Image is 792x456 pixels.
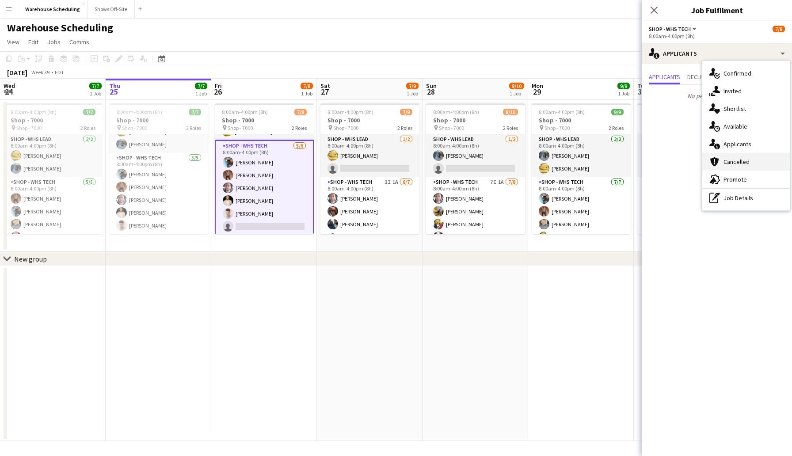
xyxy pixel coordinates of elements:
span: Applicants [649,74,680,80]
span: 7/7 [89,83,102,89]
app-card-role: Shop - WHS Lead1/28:00am-4:00pm (8h)[PERSON_NAME] [320,134,419,177]
p: No pending applicants [642,88,792,103]
app-job-card: 8:00am-4:00pm (8h)7/9Shop - 7000 Shop - 70002 RolesShop - WHS Lead1/28:00am-4:00pm (8h)[PERSON_NA... [320,103,419,234]
span: 8:00am-4:00pm (8h) [539,109,585,115]
span: Sun [426,82,437,90]
app-card-role: Shop - WHS Tech3I1A6/78:00am-4:00pm (8h)[PERSON_NAME][PERSON_NAME][PERSON_NAME][PERSON_NAME] [320,177,419,284]
app-job-card: 8:00am-4:00pm (8h)8/8Shop - 7000 Shop - 70002 RolesShop - WHS Lead2/28:00am-4:00pm (8h)[PERSON_NA... [637,103,736,234]
span: 2 Roles [397,125,412,131]
span: 2 Roles [80,125,95,131]
div: 1 Job [510,90,524,97]
app-job-card: 8:00am-4:00pm (8h)7/7Shop - 7000 Shop - 70002 RolesShop - WHS Lead2/28:00am-4:00pm (8h)[PERSON_NA... [4,103,103,234]
span: 7/7 [195,83,207,89]
span: Declined [687,74,712,80]
h3: Shop - 7000 [532,116,631,124]
span: 2 Roles [609,125,624,131]
span: 7/8 [301,83,313,89]
h3: Shop - 7000 [320,116,419,124]
span: Available [723,122,747,130]
h1: Warehouse Scheduling [7,21,113,34]
div: 1 Job [195,90,207,97]
span: 8:00am-4:00pm (8h) [433,109,479,115]
span: 2 Roles [292,125,307,131]
div: Job Details [702,189,790,207]
span: Shortlist [723,105,746,113]
span: 27 [319,87,330,97]
span: 7/8 [773,26,785,32]
span: Promote [723,175,747,183]
app-job-card: 8:00am-4:00pm (8h)8/10Shop - 7000 Shop - 70002 RolesShop - WHS Lead1/28:00am-4:00pm (8h)[PERSON_N... [426,103,525,234]
div: EDT [55,69,64,76]
button: Shows Off-Site [88,0,135,18]
span: View [7,38,19,46]
span: Jobs [47,38,61,46]
app-card-role: Shop - WHS Lead1/28:00am-4:00pm (8h)[PERSON_NAME] [426,134,525,177]
div: 1 Job [407,90,418,97]
span: 29 [530,87,543,97]
app-job-card: 8:00am-4:00pm (8h)9/9Shop - 7000 Shop - 70002 RolesShop - WHS Lead2/28:00am-4:00pm (8h)[PERSON_NA... [532,103,631,234]
span: Wed [4,82,15,90]
button: Warehouse Scheduling [18,0,88,18]
span: 25 [108,87,120,97]
app-job-card: 8:00am-4:00pm (8h)7/7Shop - 7000 Shop - 70002 RolesShop - WHS Lead2/28:00am-4:00pm (8h)[PERSON_NA... [109,103,208,234]
span: Shop - 7000 [122,125,147,131]
span: 7/9 [406,83,419,89]
span: Thu [109,82,120,90]
span: 8:00am-4:00pm (8h) [222,109,268,115]
span: Sat [320,82,330,90]
a: View [4,36,23,48]
app-card-role: Shop - WHS Lead2/28:00am-4:00pm (8h)[PERSON_NAME][PERSON_NAME] [4,134,103,177]
h3: Job Fulfilment [642,4,792,16]
h3: Shop - 7000 [215,116,314,124]
span: 2 Roles [503,125,518,131]
div: New group [14,255,47,263]
span: 9/9 [611,109,624,115]
span: Shop - 7000 [439,125,464,131]
div: 8:00am-4:00pm (8h) [649,33,785,39]
a: Edit [25,36,42,48]
span: Shop - 7000 [544,125,570,131]
span: Confirmed [723,69,751,77]
a: Comms [66,36,93,48]
span: 8:00am-4:00pm (8h) [11,109,57,115]
span: 28 [425,87,437,97]
span: Shop - 7000 [16,125,42,131]
span: 7/9 [400,109,412,115]
app-card-role: Shop - WHS Tech5/58:00am-4:00pm (8h)[PERSON_NAME][PERSON_NAME][PERSON_NAME][PERSON_NAME] [4,177,103,258]
h3: Shop - 7000 [637,116,736,124]
app-job-card: 8:00am-4:00pm (8h)7/8Shop - 7000 Shop - 70002 RolesShop - WHS Lead2/28:00am-4:00pm (8h)[PERSON_NA... [215,103,314,234]
span: 7/8 [294,109,307,115]
span: Tue [637,82,647,90]
app-card-role: Shop - WHS Tech5/58:00am-4:00pm (8h)[PERSON_NAME][PERSON_NAME][PERSON_NAME][PERSON_NAME][PERSON_N... [109,153,208,234]
span: Mon [532,82,543,90]
span: Shop - 7000 [228,125,253,131]
h3: Shop - 7000 [109,116,208,124]
app-card-role: Shop - WHS Tech7/78:00am-4:00pm (8h)[PERSON_NAME][PERSON_NAME][PERSON_NAME][PERSON_NAME] [532,177,631,284]
span: 24 [2,87,15,97]
span: 26 [213,87,222,97]
span: 8/10 [503,109,518,115]
span: 2 Roles [186,125,201,131]
span: Invited [723,87,742,95]
div: Applicants [642,43,792,64]
span: Comms [69,38,89,46]
span: Cancelled [723,158,750,166]
h3: Shop - 7000 [426,116,525,124]
span: 7/7 [83,109,95,115]
app-card-role: Shop - WHS Tech5/68:00am-4:00pm (8h)[PERSON_NAME][PERSON_NAME][PERSON_NAME][PERSON_NAME][PERSON_N... [215,140,314,236]
span: Applicants [723,140,751,148]
span: Shop - WHS Tech [649,26,691,32]
app-card-role: Shop - WHS Tech7I1A7/88:00am-4:00pm (8h)[PERSON_NAME][PERSON_NAME][PERSON_NAME][PERSON_NAME] [426,177,525,297]
span: 7/7 [189,109,201,115]
app-card-role: Shop - WHS Lead2/28:00am-4:00pm (8h)[PERSON_NAME][PERSON_NAME] [637,134,736,177]
span: Week 39 [29,69,51,76]
span: Shop - 7000 [333,125,358,131]
span: 8:00am-4:00pm (8h) [327,109,373,115]
div: 1 Job [90,90,101,97]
